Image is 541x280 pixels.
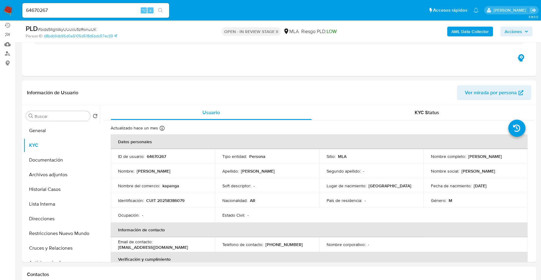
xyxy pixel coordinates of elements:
p: Nombre del comercio : [118,183,160,189]
p: País de residencia : [327,198,362,203]
th: Información de contacto [111,222,528,237]
button: Anticipos de dinero [24,256,100,270]
p: - [368,242,369,247]
p: AR [250,198,255,203]
p: [PERSON_NAME] [137,168,170,174]
p: kapanga [162,183,179,189]
p: Nombre corporativo : [327,242,365,247]
p: [PERSON_NAME] [241,168,275,174]
th: Datos personales [111,134,528,149]
p: MLA [338,154,346,159]
button: General [24,123,100,138]
button: AML Data Collector [447,27,493,36]
button: Volver al orden por defecto [93,114,98,120]
p: Email de contacto : [118,239,152,245]
p: [PERSON_NAME] [468,154,502,159]
div: MLA [283,28,299,35]
p: M [448,198,452,203]
button: Ver mirada por persona [457,85,531,100]
p: [GEOGRAPHIC_DATA] [369,183,411,189]
a: d8bdb9db96d0a5105d518d6bdc57ec39 [44,33,117,39]
h1: Información de Usuario [27,90,78,96]
button: Historial Casos [24,182,100,197]
p: Nombre social : [431,168,459,174]
span: Riesgo PLD: [301,28,337,35]
p: [PHONE_NUMBER] [265,242,303,247]
button: Buscar [28,114,33,118]
p: - [363,168,364,174]
button: Direcciones [24,211,100,226]
p: Nombre completo : [431,154,465,159]
p: Apellido : [222,168,239,174]
span: KYC Status [414,109,439,116]
p: Género : [431,198,446,203]
p: Sitio : [327,154,335,159]
p: Teléfono de contacto : [222,242,263,247]
p: - [254,183,255,189]
th: Verificación y cumplimiento [111,252,528,267]
button: Restricciones Nuevo Mundo [24,226,100,241]
p: OPEN - IN REVIEW STAGE II [222,27,281,36]
p: Segundo apellido : [327,168,361,174]
span: Usuario [202,109,220,116]
span: s [150,7,151,13]
p: Lugar de nacimiento : [327,183,366,189]
a: Notificaciones [473,8,479,13]
button: Documentación [24,153,100,167]
p: 64670267 [147,154,166,159]
p: Tipo entidad : [222,154,247,159]
input: Buscar [35,114,88,119]
button: KYC [24,138,100,153]
p: Fecha de nacimiento : [431,183,471,189]
button: search-icon [154,6,167,15]
p: Ocupación : [118,212,139,218]
p: [DATE] [473,183,486,189]
span: Accesos rápidos [433,7,467,13]
p: Nacionalidad : [222,198,247,203]
span: # bids5ItgWAyUUuVu5zRonuUK [38,26,96,32]
button: Archivos adjuntos [24,167,100,182]
p: Estado Civil : [222,212,245,218]
p: [EMAIL_ADDRESS][DOMAIN_NAME] [118,245,188,250]
p: Soft descriptor : [222,183,251,189]
b: AML Data Collector [451,27,489,36]
span: Acciones [505,27,522,36]
span: LOW [327,28,337,35]
p: CUIT 20258386079 [146,198,184,203]
p: - [142,212,143,218]
p: Identificación : [118,198,144,203]
a: Salir [530,7,536,13]
p: Nombre : [118,168,134,174]
p: - [247,212,249,218]
span: ⌥ [141,7,146,13]
button: Lista Interna [24,197,100,211]
p: Actualizado hace un mes [111,125,158,131]
p: ID de usuario : [118,154,144,159]
p: [PERSON_NAME] [461,168,495,174]
input: Buscar usuario o caso... [22,6,169,14]
p: Persona [249,154,265,159]
p: stefania.bordes@mercadolibre.com [493,7,528,13]
p: - [365,198,366,203]
span: 3.163.0 [528,14,538,19]
span: Ver mirada por persona [465,85,517,100]
button: Acciones [500,27,532,36]
b: PLD [26,24,38,33]
b: Person ID [26,33,43,39]
button: Cruces y Relaciones [24,241,100,256]
h1: Contactos [27,271,531,278]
